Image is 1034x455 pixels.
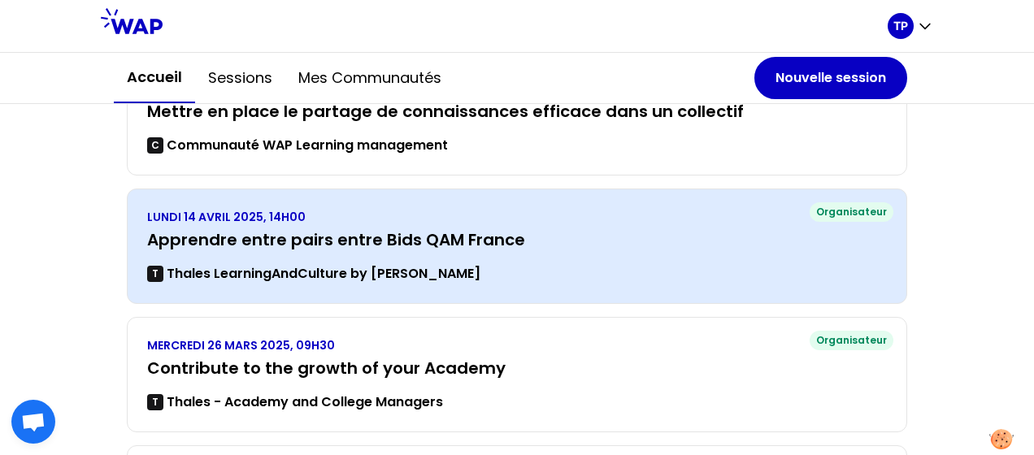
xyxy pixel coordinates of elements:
[893,18,908,34] p: TP
[888,13,933,39] button: TP
[147,100,887,123] h3: Mettre en place le partage de connaissances efficace dans un collectif
[167,136,448,155] p: Communauté WAP Learning management
[754,57,907,99] button: Nouvelle session
[167,264,480,284] p: Thales LearningAndCulture by [PERSON_NAME]
[195,54,285,102] button: Sessions
[147,357,887,379] h3: Contribute to the growth of your Academy
[147,80,887,155] a: MARDI 15 AVRIL 2025, 13H30Mettre en place le partage de connaissances efficace dans un collectifC...
[810,202,893,222] div: Organisateur
[152,267,159,280] p: T
[147,228,887,251] h3: Apprendre entre pairs entre Bids QAM France
[152,396,159,409] p: T
[114,53,195,103] button: Accueil
[147,209,887,284] a: LUNDI 14 AVRIL 2025, 14H00Apprendre entre pairs entre Bids QAM FranceTThales LearningAndCulture b...
[147,209,887,225] p: LUNDI 14 AVRIL 2025, 14H00
[11,400,55,444] a: Ouvrir le chat
[810,331,893,350] div: Organisateur
[285,54,454,102] button: Mes communautés
[151,139,159,152] p: C
[147,337,887,353] p: MERCREDI 26 MARS 2025, 09H30
[147,337,887,412] a: MERCREDI 26 MARS 2025, 09H30Contribute to the growth of your AcademyTThales - Academy and College...
[167,392,443,412] p: Thales - Academy and College Managers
